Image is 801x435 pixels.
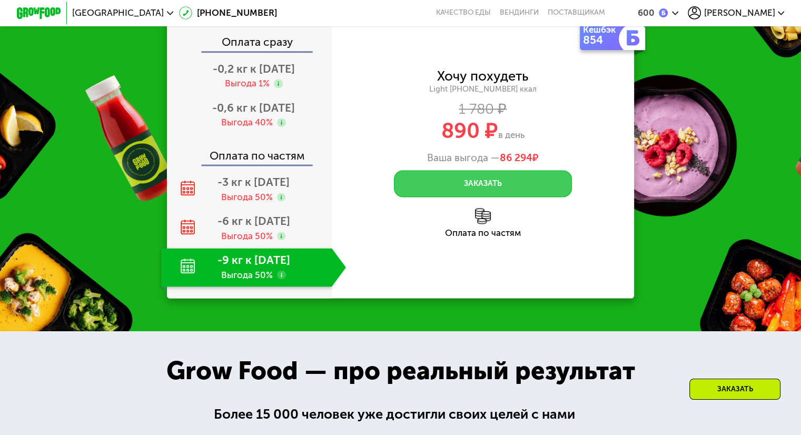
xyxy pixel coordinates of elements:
a: Качество еды [436,8,491,17]
img: l6xcnZfty9opOoJh.png [475,208,491,224]
span: 86 294 [500,152,532,164]
div: Хочу похудеть [437,70,528,82]
div: Light [PHONE_NUMBER] ккал [332,84,635,94]
span: [PERSON_NAME] [704,8,775,17]
div: Заказать [689,379,780,400]
span: -0,2 кг к [DATE] [213,62,295,75]
div: Выгода 40% [221,116,273,128]
div: Выгода 50% [221,191,273,203]
span: -0,6 кг к [DATE] [212,101,295,114]
div: Grow Food — про реальный результат [148,352,653,390]
button: Заказать [394,170,572,197]
div: Ваша выгода — [332,152,635,164]
div: Оплата сразу [168,25,332,51]
span: [GEOGRAPHIC_DATA] [72,8,164,17]
div: Оплата по частям [332,229,635,238]
div: Выгода 1% [224,77,269,90]
div: 600 [637,8,654,17]
div: Более 15 000 человек уже достигли своих целей с нами [214,404,588,424]
a: [PHONE_NUMBER] [179,6,277,19]
div: поставщикам [548,8,605,17]
span: -3 кг к [DATE] [217,175,290,189]
div: 1 780 ₽ [332,103,635,115]
span: -6 кг к [DATE] [217,214,290,228]
div: Выгода 50% [221,230,273,242]
div: Кешбэк [583,25,621,34]
span: 890 ₽ [441,118,498,143]
a: Вендинги [500,8,539,17]
span: в день [498,130,525,140]
div: Оплата по частям [168,139,332,165]
div: 854 [583,34,621,45]
span: ₽ [500,152,539,164]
